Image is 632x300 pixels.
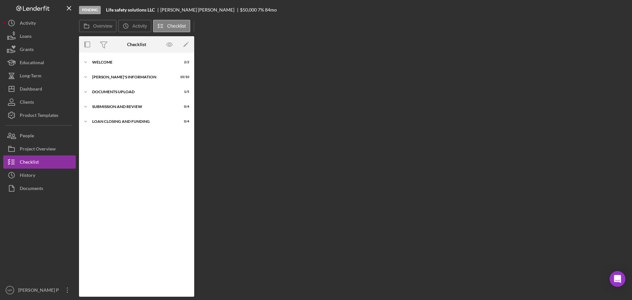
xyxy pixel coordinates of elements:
[3,284,76,297] button: MP[PERSON_NAME] P
[3,56,76,69] button: Educational
[20,155,39,170] div: Checklist
[92,90,173,94] div: DOCUMENTS UPLOAD
[3,169,76,182] button: History
[3,155,76,169] button: Checklist
[153,20,190,32] button: Checklist
[20,43,34,58] div: Grants
[167,23,186,29] label: Checklist
[132,23,147,29] label: Activity
[92,75,173,79] div: [PERSON_NAME]'S INFORMATION
[106,7,155,13] b: Life safety solutions LLC
[20,109,58,123] div: Product Templates
[92,105,173,109] div: SUBMISSION AND REVIEW
[92,60,173,64] div: WELCOME
[127,42,146,47] div: Checklist
[3,129,76,142] button: People
[177,120,189,123] div: 0 / 4
[3,16,76,30] button: Activity
[20,16,36,31] div: Activity
[177,75,189,79] div: 10 / 10
[92,120,173,123] div: LOAN CLOSING AND FUNDING
[610,271,625,287] div: Open Intercom Messenger
[20,30,32,44] div: Loans
[118,20,151,32] button: Activity
[16,284,59,298] div: [PERSON_NAME] P
[20,182,43,197] div: Documents
[177,60,189,64] div: 2 / 2
[20,82,42,97] div: Dashboard
[3,82,76,95] button: Dashboard
[160,7,240,13] div: [PERSON_NAME] [PERSON_NAME]
[20,142,56,157] div: Project Overview
[3,30,76,43] button: Loans
[177,90,189,94] div: 1 / 5
[20,69,41,84] div: Long-Term
[240,7,257,13] span: $50,000
[3,142,76,155] button: Project Overview
[20,56,44,71] div: Educational
[3,95,76,109] button: Clients
[20,95,34,110] div: Clients
[79,6,101,14] div: Pending
[8,288,12,292] text: MP
[3,69,76,82] button: Long-Term
[3,43,76,56] button: Grants
[93,23,112,29] label: Overview
[79,20,117,32] button: Overview
[20,129,34,144] div: People
[177,105,189,109] div: 0 / 4
[3,109,76,122] button: Product Templates
[3,182,76,195] button: Documents
[20,169,35,183] div: History
[265,7,277,13] div: 84 mo
[258,7,264,13] div: 7 %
